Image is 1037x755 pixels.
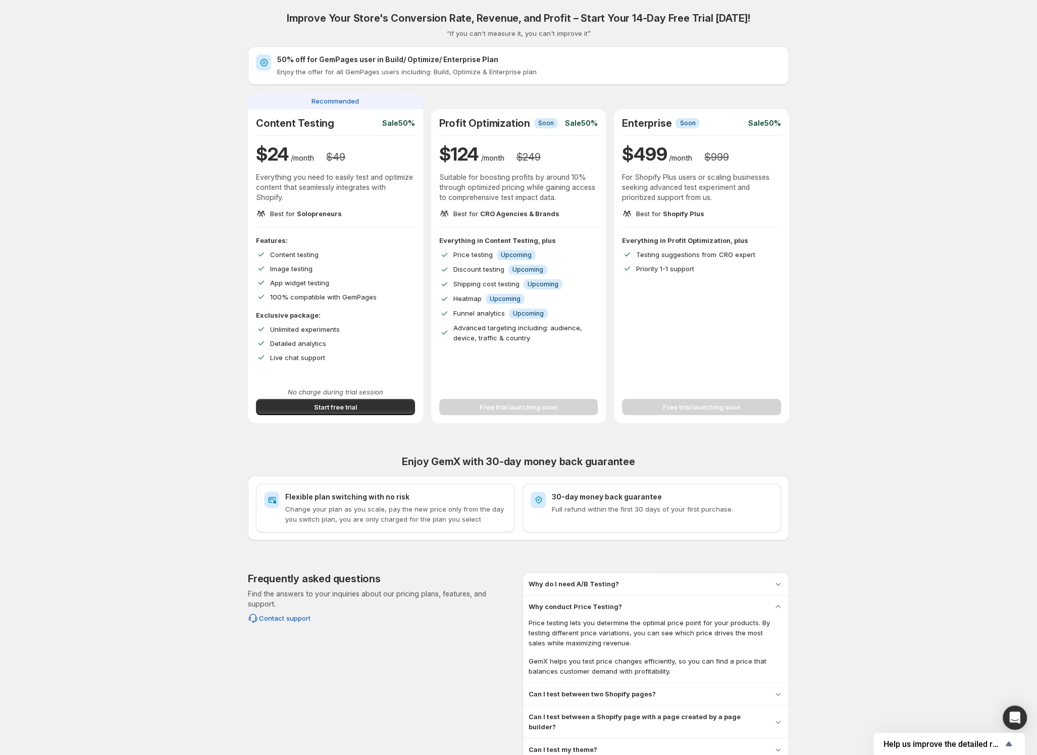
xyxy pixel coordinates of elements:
h2: Frequently asked questions [248,573,381,585]
h3: $ 49 [326,151,345,163]
span: Start free trial [314,402,357,412]
h3: Can I test between a Shopify page with a page created by a page builder? [529,712,765,732]
p: Full refund within the first 30 days of your first purchase. [552,504,773,514]
span: Unlimited experiments [270,325,340,333]
h1: $ 499 [622,142,667,166]
button: Start free trial [256,399,415,415]
span: Funnel analytics [453,309,505,317]
p: /month [481,153,504,163]
p: Sale 50% [565,118,598,128]
p: Best for [453,209,559,219]
h2: Enterprise [622,117,671,129]
h2: 50% off for GemPages user in Build/ Optimize/ Enterprise Plan [277,55,781,65]
span: Soon [538,119,554,127]
span: CRO Agencies & Brands [480,210,559,218]
p: Change your plan as you scale, pay the new price only from the day you switch plan, you are only ... [285,504,506,524]
p: Sale 50% [748,118,781,128]
h3: $ 249 [516,151,541,163]
span: Help us improve the detailed report for A/B campaigns [884,739,1003,749]
span: Soon [680,119,695,127]
p: /month [669,153,692,163]
p: “If you can't measure it, you can't improve it” [447,28,591,38]
span: Heatmap [453,294,482,303]
p: Price testing lets you determine the optimal price point for your products. By testing different ... [529,618,773,648]
p: Everything in Profit Optimization, plus [622,235,781,245]
span: Solopreneurs [297,210,342,218]
h2: Improve Your Store's Conversion Rate, Revenue, and Profit – Start Your 14-Day Free Trial [DATE]! [287,12,750,24]
div: Open Intercom Messenger [1003,706,1027,730]
span: Upcoming [528,280,558,288]
p: Suitable for boosting profits by around 10% through optimized pricing while gaining access to com... [439,172,598,203]
h2: Profit Optimization [439,117,530,129]
h3: Can I test my theme? [529,744,597,754]
span: 100% compatible with GemPages [270,293,377,301]
h3: Can I test between two Shopify pages? [529,689,656,699]
p: Exclusive package: [256,310,415,320]
span: Testing suggestions from CRO expert [636,250,755,259]
button: Contact support [242,610,317,626]
span: Shopify Plus [663,210,704,218]
span: Recommended [312,96,359,106]
h3: $ 999 [704,151,729,163]
p: GemX helps you test price changes efficiently, so you can find a price that balances customer dem... [529,656,773,676]
span: Discount testing [453,265,504,273]
p: Everything in Content Testing, plus [439,235,598,245]
span: Contact support [259,613,310,623]
h2: Enjoy GemX with 30-day money back guarantee [248,456,789,468]
h1: $ 24 [256,142,289,166]
p: Best for [270,209,342,219]
span: Upcoming [512,266,543,274]
span: Advanced targeting including: audience, device, traffic & country [453,324,582,342]
h3: Why do I need A/B Testing? [529,579,619,589]
p: Features: [256,235,415,245]
span: Price testing [453,250,493,259]
span: Content testing [270,250,319,259]
p: For Shopify Plus users or scaling businesses seeking advanced test experiment and prioritized sup... [622,172,781,203]
p: Enjoy the offer for all GemPages users including: Build, Optimize & Enterprise plan [277,67,781,77]
p: /month [291,153,314,163]
h2: Content Testing [256,117,334,129]
p: No charge during trial session [256,387,415,397]
p: Everything you need to easily test and optimize content that seamlessly integrates with Shopify. [256,172,415,203]
p: Find the answers to your inquiries about our pricing plans, features, and support. [248,589,514,609]
p: Best for [636,209,704,219]
span: App widget testing [270,279,329,287]
h1: $ 124 [439,142,479,166]
span: Detailed analytics [270,339,326,347]
button: Show survey - Help us improve the detailed report for A/B campaigns [884,738,1015,750]
span: Image testing [270,265,313,273]
span: Upcoming [490,295,521,303]
span: Upcoming [513,310,544,318]
span: Priority 1-1 support [636,265,694,273]
span: Live chat support [270,354,325,362]
h3: Why conduct Price Testing? [529,601,622,612]
span: Shipping cost testing [453,280,520,288]
p: Sale 50% [382,118,415,128]
h2: Flexible plan switching with no risk [285,492,506,502]
span: Upcoming [501,251,532,259]
h2: 30-day money back guarantee [552,492,773,502]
